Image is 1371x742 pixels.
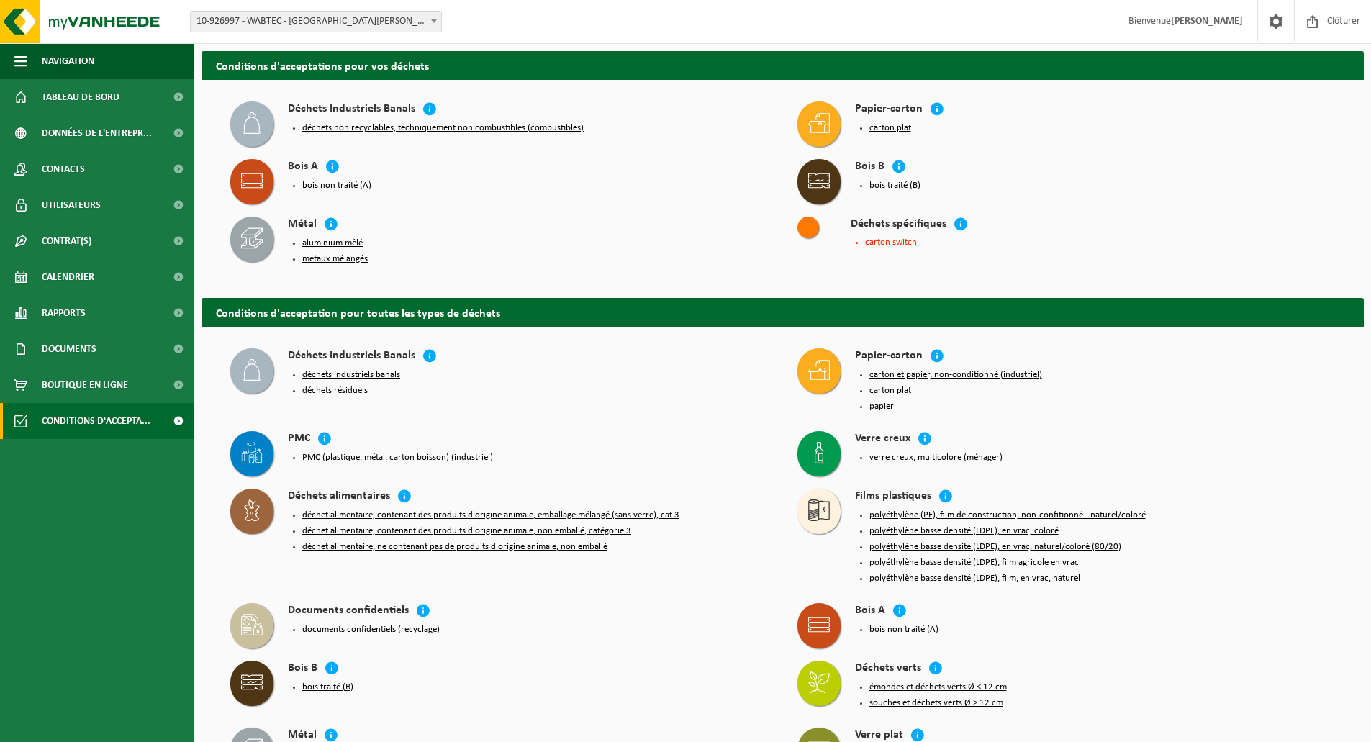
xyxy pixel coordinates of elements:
[855,159,884,176] h4: Bois B
[288,159,318,176] h4: Bois A
[42,367,128,403] span: Boutique en ligne
[302,237,363,249] button: aluminium mêlé
[42,43,94,79] span: Navigation
[302,369,400,381] button: déchets industriels banals
[1171,16,1243,27] strong: [PERSON_NAME]
[855,661,921,677] h4: Déchets verts
[42,403,150,439] span: Conditions d'accepta...
[202,51,1364,79] h2: Conditions d'acceptations pour vos déchets
[869,682,1007,693] button: émondes et déchets verts Ø < 12 cm
[869,697,1003,709] button: souches et déchets verts Ø > 12 cm
[869,401,894,412] button: papier
[869,180,920,191] button: bois traité (B)
[302,624,440,635] button: documents confidentiels (recyclage)
[302,122,584,134] button: déchets non recyclables, techniquement non combustibles (combustibles)
[42,79,119,115] span: Tableau de bord
[869,122,911,134] button: carton plat
[302,510,679,521] button: déchet alimentaire, contenant des produits d'origine animale, emballage mélangé (sans verre), cat 3
[288,431,310,448] h4: PMC
[869,525,1059,537] button: polyéthylène basse densité (LDPE), en vrac, coloré
[869,557,1079,569] button: polyéthylène basse densité (LDPE), film agricole en vrac
[869,541,1121,553] button: polyéthylène basse densité (LDPE), en vrac, naturel/coloré (80/20)
[288,603,409,620] h4: Documents confidentiels
[865,237,1335,247] li: carton switch
[302,541,607,553] button: déchet alimentaire, ne contenant pas de produits d'origine animale, non emballé
[869,369,1042,381] button: carton et papier, non-conditionné (industriel)
[302,180,371,191] button: bois non traité (A)
[869,452,1003,463] button: verre creux, multicolore (ménager)
[869,573,1080,584] button: polyéthylène basse densité (LDPE), film, en vrac, naturel
[288,348,415,365] h4: Déchets Industriels Banals
[869,510,1146,521] button: polyéthylène (PE), film de construction, non-confitionné - naturel/coloré
[288,661,317,677] h4: Bois B
[855,101,923,118] h4: Papier-carton
[42,295,86,331] span: Rapports
[190,11,442,32] span: 10-926997 - WABTEC - HAUTS DE FRANCE - NEUVILLE EN FERRAIN
[202,298,1364,326] h2: Conditions d'acceptation pour toutes les types de déchets
[869,624,938,635] button: bois non traité (A)
[288,101,415,118] h4: Déchets Industriels Banals
[42,115,152,151] span: Données de l'entrepr...
[42,151,85,187] span: Contacts
[855,489,931,505] h4: Films plastiques
[851,217,946,233] h4: Déchets spécifiques
[42,331,96,367] span: Documents
[302,525,631,537] button: déchet alimentaire, contenant des produits d'origine animale, non emballé, catégorie 3
[288,217,317,233] h4: Métal
[855,431,910,448] h4: Verre creux
[42,223,91,259] span: Contrat(s)
[42,187,101,223] span: Utilisateurs
[869,385,911,397] button: carton plat
[302,682,353,693] button: bois traité (B)
[191,12,441,32] span: 10-926997 - WABTEC - HAUTS DE FRANCE - NEUVILLE EN FERRAIN
[302,452,493,463] button: PMC (plastique, métal, carton boisson) (industriel)
[855,348,923,365] h4: Papier-carton
[288,489,390,505] h4: Déchets alimentaires
[42,259,94,295] span: Calendrier
[855,603,885,620] h4: Bois A
[302,253,368,265] button: métaux mélangés
[302,385,368,397] button: déchets résiduels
